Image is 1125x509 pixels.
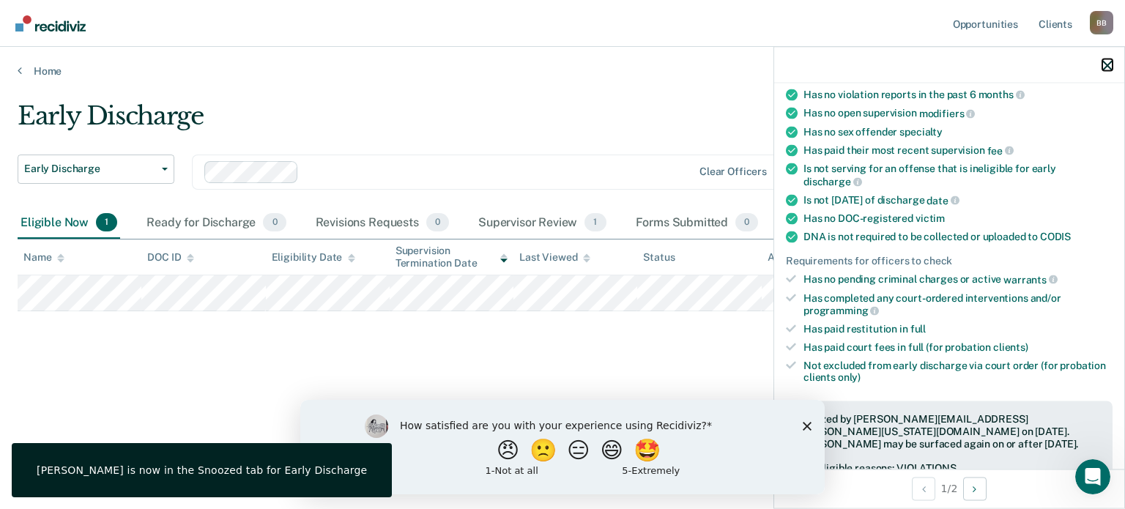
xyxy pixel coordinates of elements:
[1090,11,1113,34] button: Profile dropdown button
[475,207,609,239] div: Supervisor Review
[803,305,879,316] span: programming
[916,212,945,224] span: victim
[803,175,862,187] span: discharge
[426,213,449,232] span: 0
[803,323,1113,335] div: Has paid restitution in
[584,213,606,232] span: 1
[18,207,120,239] div: Eligible Now
[300,400,825,494] iframe: Survey by Kim from Recidiviz
[768,251,836,264] div: Assigned to
[803,291,1113,316] div: Has completed any court-ordered interventions and/or
[263,213,286,232] span: 0
[96,213,117,232] span: 1
[37,464,367,477] div: [PERSON_NAME] is now in the Snoozed tab for Early Discharge
[838,371,861,383] span: only)
[899,125,943,137] span: specialty
[18,101,861,143] div: Early Discharge
[633,207,762,239] div: Forms Submitted
[23,251,64,264] div: Name
[803,125,1113,138] div: Has no sex offender
[643,251,675,264] div: Status
[803,341,1113,353] div: Has paid court fees in full (for probation
[786,255,1113,267] div: Requirements for officers to check
[803,88,1113,101] div: Has no violation reports in the past 6
[912,477,935,500] button: Previous Opportunity
[519,251,590,264] div: Last Viewed
[803,144,1113,157] div: Has paid their most recent supervision
[803,163,1113,187] div: Is not serving for an offense that is ineligible for early
[803,359,1113,384] div: Not excluded from early discharge via court order (for probation clients
[272,251,356,264] div: Eligibility Date
[803,231,1113,243] div: DNA is not required to be collected or uploaded to
[798,462,1101,475] div: Not eligible reasons: VIOLATIONS
[803,107,1113,120] div: Has no open supervision
[774,469,1124,508] div: 1 / 2
[18,64,1107,78] a: Home
[1075,459,1110,494] iframe: Intercom live chat
[803,212,1113,225] div: Has no DOC-registered
[910,323,926,335] span: full
[735,213,758,232] span: 0
[1003,273,1058,285] span: warrants
[1040,231,1071,242] span: CODIS
[144,207,289,239] div: Ready for Discharge
[24,163,156,175] span: Early Discharge
[803,273,1113,286] div: Has no pending criminal charges or active
[987,144,1014,156] span: fee
[979,89,1025,100] span: months
[919,107,976,119] span: modifiers
[313,207,452,239] div: Revisions Requests
[803,193,1113,207] div: Is not [DATE] of discharge
[1090,11,1113,34] div: B B
[798,413,1101,450] div: Snoozed by [PERSON_NAME][EMAIL_ADDRESS][PERSON_NAME][US_STATE][DOMAIN_NAME] on [DATE]. [PERSON_NA...
[15,15,86,31] img: Recidiviz
[147,251,194,264] div: DOC ID
[396,245,508,270] div: Supervision Termination Date
[699,166,767,178] div: Clear officers
[963,477,987,500] button: Next Opportunity
[927,194,959,206] span: date
[993,341,1028,352] span: clients)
